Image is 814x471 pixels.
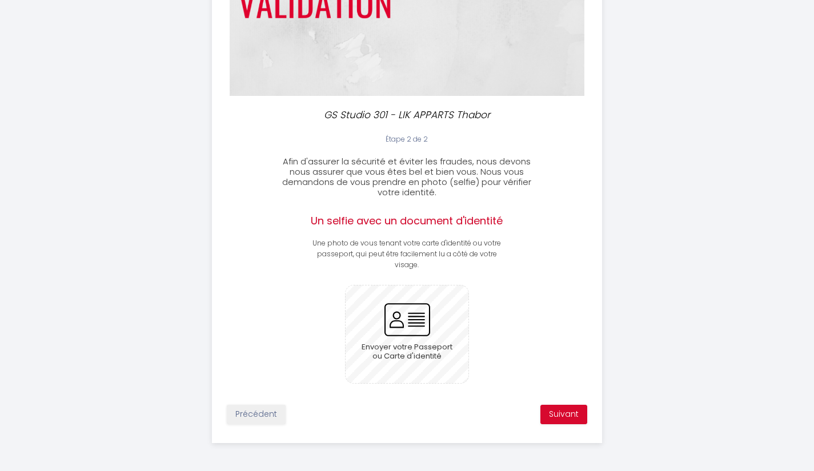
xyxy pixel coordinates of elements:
[540,405,587,424] button: Suivant
[386,134,428,144] span: Étape 2 de 2
[310,238,504,271] p: Une photo de vous tenant votre carte d'identité ou votre passeport, qui peut être facilement lu a...
[282,155,531,198] span: Afin d'assurer la sécurité et éviter les fraudes, nous devons nous assurer que vous êtes bel et b...
[285,107,530,123] p: GS Studio 301 - LIK APPARTS Thabor
[227,405,286,424] button: Précédent
[310,215,504,227] h2: Un selfie avec un document d'identité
